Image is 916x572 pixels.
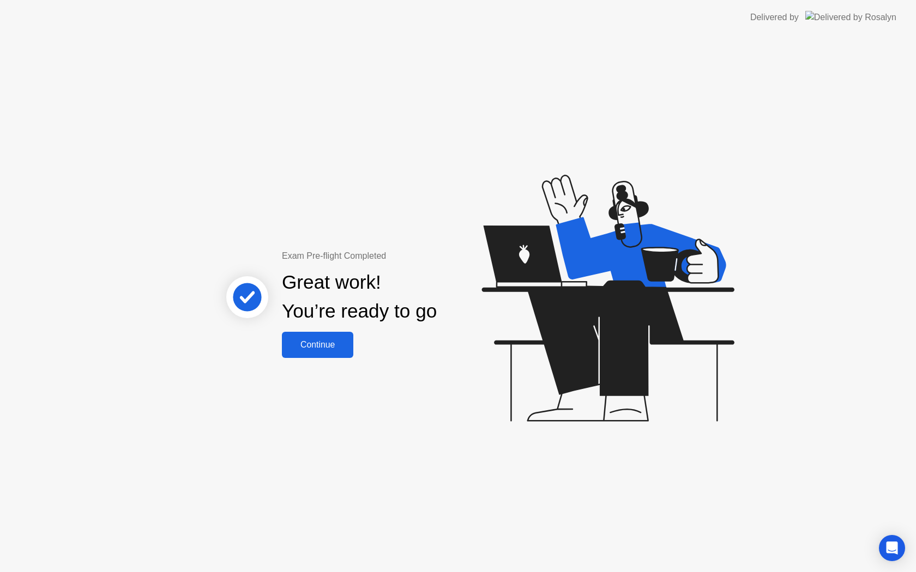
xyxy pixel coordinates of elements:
[282,250,507,263] div: Exam Pre-flight Completed
[879,535,905,561] div: Open Intercom Messenger
[750,11,799,24] div: Delivered by
[282,332,353,358] button: Continue
[285,340,350,350] div: Continue
[282,268,437,326] div: Great work! You’re ready to go
[805,11,896,23] img: Delivered by Rosalyn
